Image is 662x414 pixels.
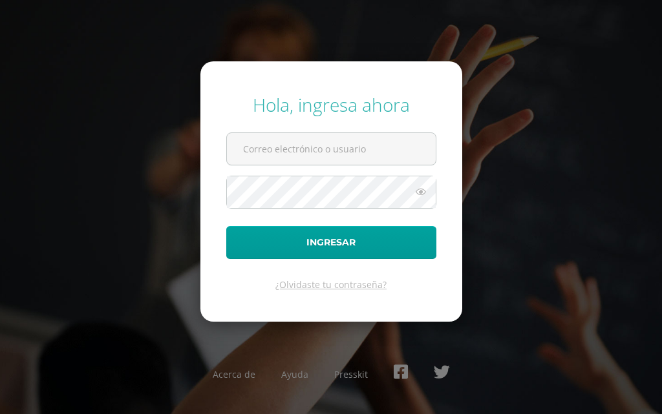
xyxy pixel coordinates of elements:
[227,133,436,165] input: Correo electrónico o usuario
[275,278,387,291] a: ¿Olvidaste tu contraseña?
[281,368,308,380] a: Ayuda
[213,368,255,380] a: Acerca de
[226,92,436,117] div: Hola, ingresa ahora
[334,368,368,380] a: Presskit
[226,226,436,259] button: Ingresar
